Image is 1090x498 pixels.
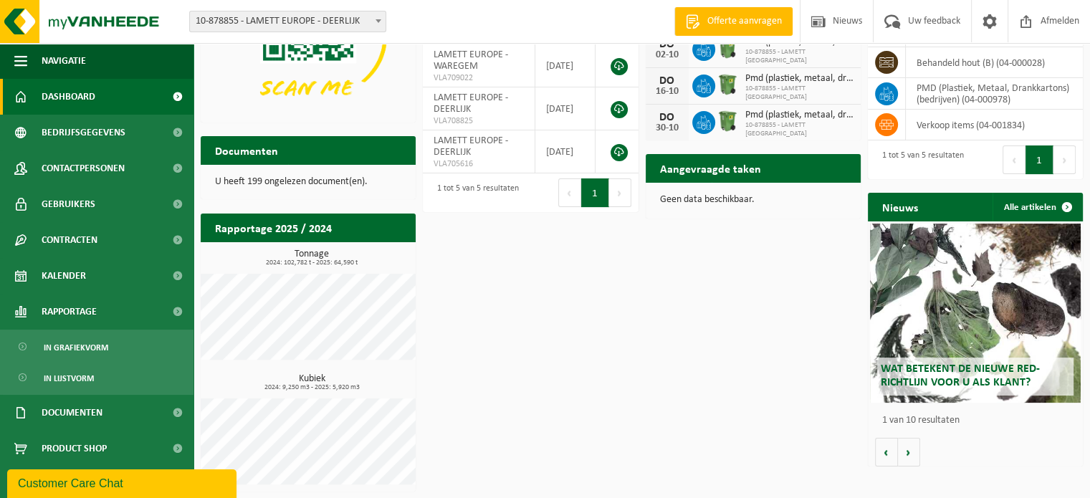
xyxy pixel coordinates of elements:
span: Pmd (plastiek, metaal, drankkartons) (bedrijven) [745,73,854,85]
img: WB-0370-HPE-GN-50 [715,72,740,97]
div: 30-10 [653,123,682,133]
span: Offerte aanvragen [704,14,785,29]
h2: Documenten [201,136,292,164]
span: LAMETT EUROPE - DEERLIJK [434,135,508,158]
td: [DATE] [535,130,596,173]
span: 10-878855 - LAMETT [GEOGRAPHIC_DATA] [745,121,854,138]
td: [DATE] [535,44,596,87]
span: 10-878855 - LAMETT [GEOGRAPHIC_DATA] [745,85,854,102]
span: VLA705616 [434,158,524,170]
span: Contactpersonen [42,150,125,186]
button: Previous [1003,145,1026,174]
span: Documenten [42,395,102,431]
span: 10-878855 - LAMETT EUROPE - DEERLIJK [190,11,386,32]
span: 10-878855 - LAMETT EUROPE - DEERLIJK [189,11,386,32]
button: 1 [581,178,609,207]
span: Contracten [42,222,97,258]
td: behandeld hout (B) (04-000028) [906,47,1083,78]
div: DO [653,112,682,123]
button: Next [1053,145,1076,174]
span: LAMETT EUROPE - WAREGEM [434,49,508,72]
span: 10-878855 - LAMETT [GEOGRAPHIC_DATA] [745,48,854,65]
a: Wat betekent de nieuwe RED-richtlijn voor u als klant? [870,224,1081,403]
a: In grafiekvorm [4,333,190,360]
span: In lijstvorm [44,365,94,392]
button: Vorige [875,438,898,466]
span: Kalender [42,258,86,294]
td: [DATE] [535,87,596,130]
span: 2024: 102,782 t - 2025: 64,590 t [208,259,416,267]
iframe: chat widget [7,466,239,498]
span: Rapportage [42,294,97,330]
a: Alle artikelen [993,193,1081,221]
span: Bedrijfsgegevens [42,115,125,150]
td: verkoop items (04-001834) [906,110,1083,140]
p: U heeft 199 ongelezen document(en). [215,177,401,187]
button: Volgende [898,438,920,466]
h3: Kubiek [208,374,416,391]
span: Pmd (plastiek, metaal, drankkartons) (bedrijven) [745,110,854,121]
h2: Aangevraagde taken [646,154,775,182]
h2: Nieuws [868,193,932,221]
div: DO [653,75,682,87]
span: Product Shop [42,431,107,466]
a: Bekijk rapportage [309,241,414,270]
div: 16-10 [653,87,682,97]
button: Previous [558,178,581,207]
img: WB-0370-HPE-GN-50 [715,36,740,60]
a: Offerte aanvragen [674,7,793,36]
div: DO [653,39,682,50]
p: Geen data beschikbaar. [660,195,846,205]
span: VLA709022 [434,72,524,84]
span: LAMETT EUROPE - DEERLIJK [434,92,508,115]
td: PMD (Plastiek, Metaal, Drankkartons) (bedrijven) (04-000978) [906,78,1083,110]
button: 1 [1026,145,1053,174]
span: Wat betekent de nieuwe RED-richtlijn voor u als klant? [881,363,1040,388]
span: VLA708825 [434,115,524,127]
div: 02-10 [653,50,682,60]
img: WB-0370-HPE-GN-50 [715,109,740,133]
h3: Tonnage [208,249,416,267]
span: 2024: 9,250 m3 - 2025: 5,920 m3 [208,384,416,391]
div: 1 tot 5 van 5 resultaten [875,144,964,176]
h2: Rapportage 2025 / 2024 [201,214,346,241]
span: Dashboard [42,79,95,115]
button: Next [609,178,631,207]
div: 1 tot 5 van 5 resultaten [430,177,519,209]
p: 1 van 10 resultaten [882,416,1076,426]
span: In grafiekvorm [44,334,108,361]
a: In lijstvorm [4,364,190,391]
span: Navigatie [42,43,86,79]
span: Gebruikers [42,186,95,222]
